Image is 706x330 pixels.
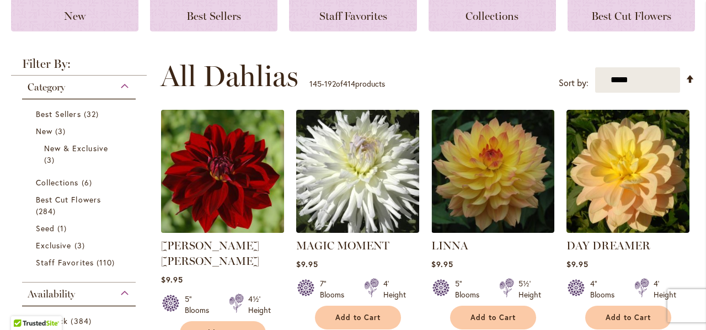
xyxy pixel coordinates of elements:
[36,177,79,188] span: Collections
[296,239,389,252] a: MAGIC MOMENT
[97,257,117,268] span: 110
[455,278,486,300] div: 5" Blooms
[36,108,125,120] a: Best Sellers
[161,60,298,93] span: All Dahlias
[566,259,589,269] span: $9.95
[315,306,401,329] button: Add to Cart
[84,108,101,120] span: 32
[36,257,125,268] a: Staff Favorites
[320,278,351,300] div: 7" Blooms
[559,73,589,93] label: Sort by:
[74,239,88,251] span: 3
[36,109,81,119] span: Best Sellers
[296,110,419,233] img: MAGIC MOMENT
[28,288,75,300] span: Availability
[36,257,94,268] span: Staff Favorites
[566,110,689,233] img: DAY DREAMER
[431,110,554,233] img: LINNA
[36,240,71,251] span: Exclusive
[248,294,271,316] div: 4½' Height
[36,222,125,234] a: Seed
[44,154,57,166] span: 3
[296,225,419,235] a: MAGIC MOMENT
[44,143,108,153] span: New & Exclusive
[161,225,284,235] a: DEBORA RENAE
[431,239,468,252] a: LINNA
[36,205,58,217] span: 284
[309,75,385,93] p: - of products
[654,278,676,300] div: 4' Height
[566,239,650,252] a: DAY DREAMER
[36,239,125,251] a: Exclusive
[36,126,52,136] span: New
[450,306,536,329] button: Add to Cart
[466,9,518,23] span: Collections
[71,315,94,327] span: 384
[324,78,336,89] span: 192
[591,9,671,23] span: Best Cut Flowers
[186,9,241,23] span: Best Sellers
[11,58,147,76] strong: Filter By:
[8,291,39,322] iframe: Launch Accessibility Center
[431,259,453,269] span: $9.95
[28,81,65,93] span: Category
[585,306,671,329] button: Add to Cart
[36,194,125,217] a: Best Cut Flowers
[335,313,381,322] span: Add to Cart
[383,278,406,300] div: 4' Height
[161,239,259,268] a: [PERSON_NAME] [PERSON_NAME]
[309,78,322,89] span: 145
[36,315,125,327] a: In Stock 384
[606,313,651,322] span: Add to Cart
[36,194,101,205] span: Best Cut Flowers
[36,125,125,137] a: New
[319,9,387,23] span: Staff Favorites
[185,294,216,316] div: 5" Blooms
[57,222,69,234] span: 1
[470,313,516,322] span: Add to Cart
[161,274,183,285] span: $9.95
[44,142,116,166] a: New &amp; Exclusive
[55,125,68,137] span: 3
[431,225,554,235] a: LINNA
[82,177,95,188] span: 6
[64,9,85,23] span: New
[343,78,355,89] span: 414
[566,225,689,235] a: DAY DREAMER
[36,177,125,188] a: Collections
[590,278,621,300] div: 4" Blooms
[158,107,287,236] img: DEBORA RENAE
[296,259,318,269] span: $9.95
[518,278,541,300] div: 5½' Height
[36,223,55,233] span: Seed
